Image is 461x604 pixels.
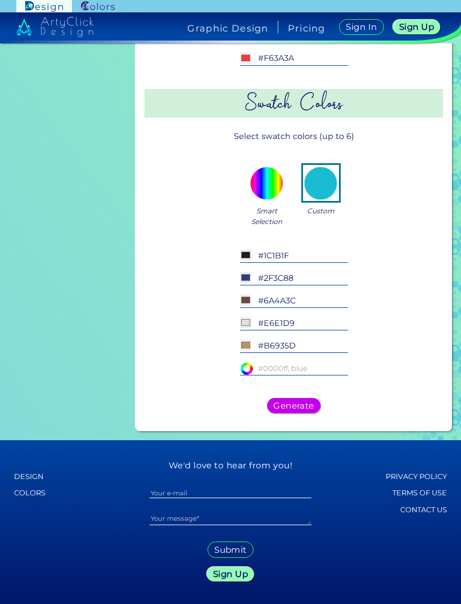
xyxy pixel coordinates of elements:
[214,545,247,554] h5: Submit
[16,17,94,37] img: artyclick_design_logo_white_combined_path.svg
[240,52,348,65] input: #0000ff, blue
[240,362,348,374] input: #0000ff, blue
[240,339,348,352] input: #0000ff, blue
[251,205,282,227] span: Smart Selection
[303,165,339,201] img: col_swatch_custom.jpg
[81,1,115,12] img: ArtyClick Colors logo
[339,19,384,35] a: Sign In
[240,294,348,307] input: #0000ff, blue
[360,486,448,500] a: Terms of Use
[240,272,348,284] input: #0000ff, blue
[144,126,443,147] p: Select swatch colors (up to 6)
[360,469,448,484] a: Privacy policy
[150,487,312,498] input: Your e-mail
[14,469,102,484] a: Design
[207,567,255,581] a: Sign Up
[393,20,441,34] a: Sign Up
[249,165,285,201] img: col_swatch_auto.jpg
[346,23,377,31] h5: Sign In
[360,503,448,517] a: Contact Us
[273,401,314,410] h5: Generate
[288,24,326,33] a: Pricing
[240,249,348,262] input: #0000ff, blue
[144,89,443,118] h2: Swatch Colors
[187,24,268,33] h4: Graphic Design
[399,23,434,31] h5: Sign Up
[213,570,248,578] h5: Sign Up
[129,460,332,471] h5: We'd love to hear from you!
[307,205,335,216] span: Custom
[14,486,102,500] a: Colors
[240,317,348,329] input: #0000ff, blue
